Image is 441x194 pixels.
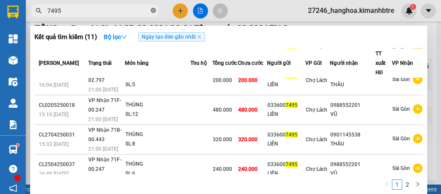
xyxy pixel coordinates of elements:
sup: 1 [16,144,19,146]
span: close [197,35,202,39]
img: warehouse-icon [9,56,18,65]
div: SL: 5 [125,80,190,90]
span: 480.000 [238,107,258,113]
span: question-circle [9,165,17,173]
input: Tìm tên, số ĐT hoặc mã đơn [47,6,149,15]
span: search [36,8,42,14]
div: 0332204491 [7,28,76,40]
span: Nhận: [82,8,103,17]
span: 320.000 [213,136,232,142]
span: 21:00 [DATE] [88,146,118,152]
span: left [384,182,389,187]
span: 480.000 [213,107,232,113]
span: 200.000 [213,77,232,83]
div: SL: 12 [125,110,190,119]
div: SL: 8 [125,139,190,149]
span: Món hàng [125,60,149,66]
span: close-circle [151,8,156,13]
span: plus-circle [413,75,422,84]
div: 0833345333 [82,28,156,40]
li: 1 [392,179,402,190]
div: 033600 [267,160,305,169]
span: VP Nhận 71F-00.247 [88,157,121,172]
a: 2 [403,180,412,189]
div: 30.000 [6,45,78,55]
img: dashboard-icon [9,34,18,43]
a: 1 [392,180,402,189]
span: 240.000 [213,166,232,172]
div: THÂU [330,80,375,89]
span: 200.000 [238,77,258,83]
div: 0901145538 [330,130,375,139]
span: Chợ Lách [306,77,327,83]
span: Sài Gòn [392,165,410,171]
span: Người gửi [267,60,291,66]
div: 0988552201 [330,160,375,169]
span: Tổng cước [212,60,237,66]
span: right [415,182,420,187]
span: 16:48 [DATE] [39,171,68,177]
img: solution-icon [9,120,18,129]
img: warehouse-icon [9,77,18,86]
button: right [413,179,423,190]
div: THÙNG [125,160,190,169]
div: VŨ [330,110,375,119]
div: VŨ [330,169,375,178]
span: Ngày tạo đơn gần nhất [138,32,205,42]
span: 7495 [286,161,298,167]
span: Trạng thái [88,60,112,66]
div: LIÊN [267,169,305,178]
div: LIÊN [267,80,305,89]
div: 033600 [267,101,305,110]
div: THÙNG [125,100,190,110]
div: 033600 [267,130,305,139]
span: 7495 [286,132,298,138]
span: 240.000 [238,166,258,172]
span: plus-circle [413,134,422,143]
span: CR : [6,46,20,55]
div: LƯỢM [82,18,156,28]
span: plus-circle [413,164,422,173]
span: 21:00 [DATE] [88,116,118,122]
span: Chợ Lách [306,166,327,172]
span: VP Nhận 71F-00.247 [88,97,121,113]
span: Chưa cước [238,60,263,66]
button: Bộ lọcdown [97,30,134,44]
span: VP Nhận 71B-00.443 [88,127,122,142]
span: Chợ Lách [306,136,327,142]
span: Sài Gòn [392,136,410,142]
span: close-circle [151,7,156,15]
div: THÂU [330,139,375,149]
span: down [121,34,127,40]
span: 21:00 [DATE] [88,87,118,93]
span: notification [9,184,17,192]
span: 7495 [286,102,298,108]
span: Chợ Lách [306,107,327,113]
span: Gửi: [7,8,21,17]
span: TT xuất HĐ [376,51,385,76]
strong: Bộ lọc [104,33,127,40]
li: Previous Page [382,179,392,190]
div: Chợ Lách [7,7,76,18]
span: 16:04 [DATE] [39,82,68,88]
span: VP Nhận [392,60,413,66]
div: Tên hàng: THÙNG ( : 1 ) [7,61,156,71]
div: TUYỀN [7,18,76,28]
div: LIÊN [267,139,305,149]
div: 0988552201 [330,101,375,110]
div: Sài Gòn [82,7,156,18]
span: Sài Gòn [392,76,410,82]
span: 15:33 [DATE] [39,141,68,147]
span: 15:10 [DATE] [39,112,68,118]
div: THÙNG [125,130,190,139]
span: Sài Gòn [392,106,410,112]
span: plus-circle [413,104,422,114]
div: CL2704250031 [39,130,86,139]
button: left [382,179,392,190]
span: 320.000 [238,136,258,142]
span: Người nhận [330,60,358,66]
img: warehouse-icon [9,99,18,108]
span: SL [91,60,102,72]
img: warehouse-icon [9,145,18,154]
